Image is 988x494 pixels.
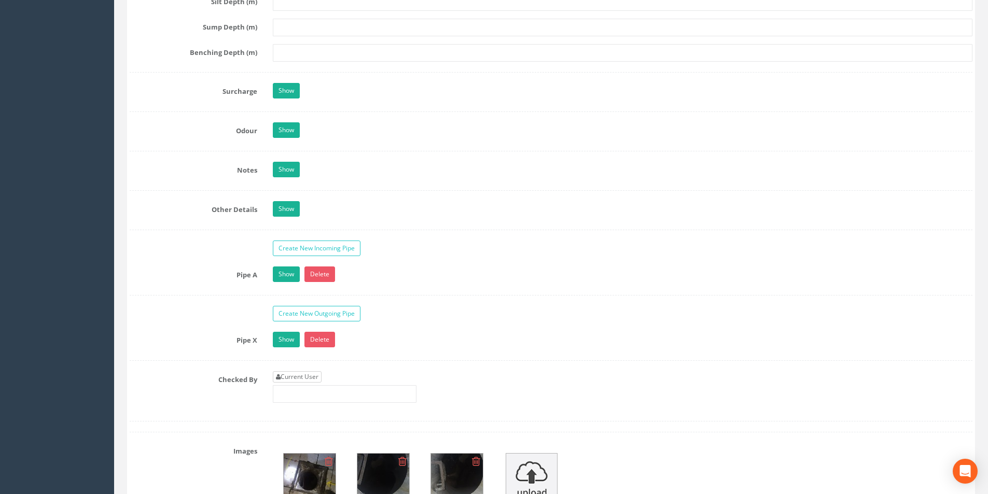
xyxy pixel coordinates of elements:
a: Show [273,162,300,177]
label: Other Details [122,201,265,215]
label: Pipe X [122,332,265,345]
a: Delete [304,332,335,347]
a: Show [273,122,300,138]
a: Show [273,83,300,98]
div: Open Intercom Messenger [953,459,978,484]
a: Show [273,201,300,217]
label: Surcharge [122,83,265,96]
a: Show [273,332,300,347]
a: Delete [304,266,335,282]
a: Current User [273,371,322,383]
label: Checked By [122,371,265,385]
label: Benching Depth (m) [122,44,265,58]
a: Show [273,266,300,282]
label: Notes [122,162,265,175]
a: Create New Incoming Pipe [273,241,360,256]
a: Create New Outgoing Pipe [273,306,360,321]
label: Sump Depth (m) [122,19,265,32]
label: Odour [122,122,265,136]
label: Images [122,443,265,456]
label: Pipe A [122,266,265,280]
